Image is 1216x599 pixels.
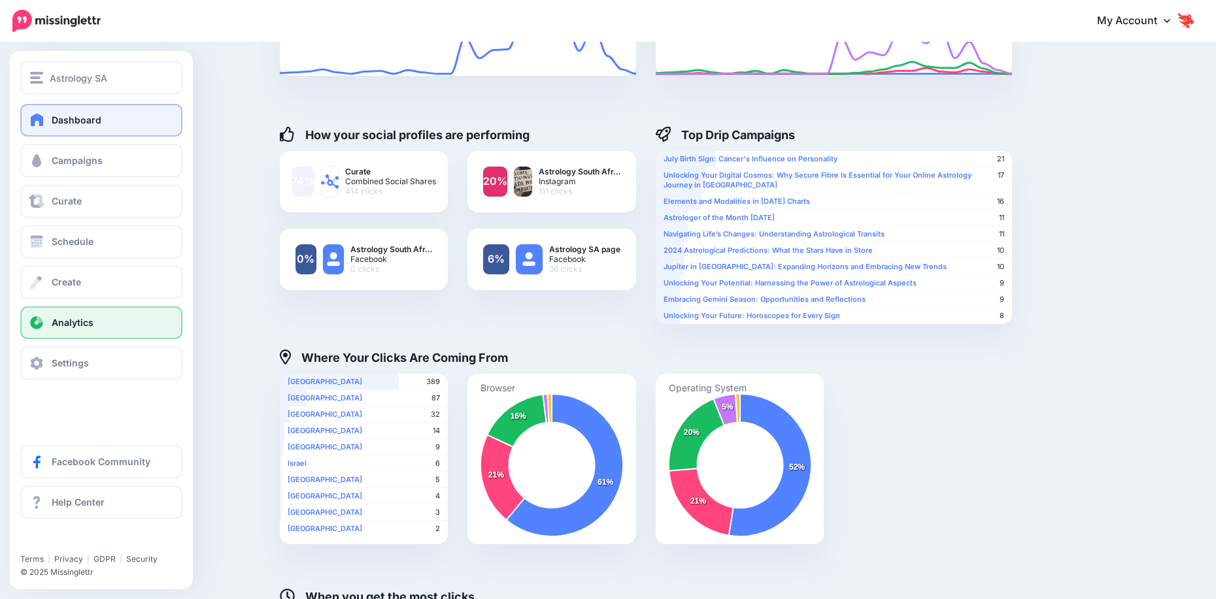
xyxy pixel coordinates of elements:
span: 2 [435,524,440,534]
span: 9 [1000,295,1004,304]
a: Help Center [20,486,182,519]
b: Embracing Gemini Season: Opportunities and Reflections [664,295,866,304]
a: 6% [483,244,509,274]
a: Security [126,554,158,564]
span: 389 [426,377,440,387]
span: Settings [52,357,89,368]
span: 6 [435,459,440,468]
span: 87 [431,393,440,403]
span: 32 [431,410,440,419]
b: Elements and Modalities in [DATE] Charts [664,197,810,206]
b: [GEOGRAPHIC_DATA] [288,410,362,419]
span: 16 [997,197,1004,206]
a: Terms [20,554,44,564]
span: Curate [52,195,82,206]
span: Help Center [52,496,105,508]
b: Astrologer of the Month [DATE] [664,213,775,222]
span: Dashboard [52,114,101,125]
span: Facebook [350,254,432,264]
b: July Birth Sign: Cancer's Influence on Personality [664,154,837,163]
b: [GEOGRAPHIC_DATA] [288,377,362,386]
span: 8 [1000,311,1004,321]
span: Campaigns [52,155,103,166]
b: 2024 Astrological Predictions: What the Stars Have in Store [664,246,873,255]
span: Instagram [539,176,620,186]
a: Analytics [20,306,182,339]
span: 9 [1000,278,1004,288]
span: 0 clicks [350,264,432,274]
img: user_default_image.png [323,244,344,274]
span: Facebook [549,254,620,264]
span: 3 [435,508,440,517]
span: 111 clicks [539,186,620,196]
button: Astrology SA [20,61,182,94]
a: Curate [20,185,182,218]
b: Unlocking Your Future: Horoscopes for Every Sign [664,311,840,320]
b: [GEOGRAPHIC_DATA] [288,442,362,451]
span: 21 [997,154,1004,164]
span: Create [52,276,81,287]
li: © 2025 Missinglettr [20,566,190,579]
b: [GEOGRAPHIC_DATA] [288,508,362,517]
a: 20% [483,167,507,197]
span: 9 [435,442,440,452]
a: Create [20,266,182,299]
span: Combined Social Shares [345,176,436,186]
h4: How your social profiles are performing [280,127,530,142]
b: Unlocking Your Digital Cosmos: Why Secure Fibre Is Essential for Your Online Astrology Journey in... [664,170,971,189]
span: Schedule [52,236,93,247]
span: | [87,554,90,564]
span: 414 clicks [345,186,436,196]
span: | [120,554,122,564]
b: Astrology South Afr… [539,167,620,176]
b: [GEOGRAPHIC_DATA] [288,393,362,402]
b: [GEOGRAPHIC_DATA] [288,491,362,500]
b: Jupiter in [GEOGRAPHIC_DATA]: Expanding Horizons and Embracing New Trends [664,262,947,271]
b: Israel [288,459,307,468]
a: 74% [292,167,314,197]
a: Settings [20,347,182,380]
span: 4 [435,491,440,501]
a: GDPR [93,554,116,564]
b: Astrology South Afr… [350,244,432,254]
img: Missinglettr [12,10,101,32]
a: Privacy [54,554,83,564]
h4: Where Your Clicks Are Coming From [280,349,509,365]
span: 11 [999,213,1004,223]
text: Operating System [669,381,747,393]
span: | [48,554,50,564]
b: [GEOGRAPHIC_DATA] [288,426,362,435]
text: Browser [481,381,515,393]
b: [GEOGRAPHIC_DATA] [288,524,362,533]
span: 10 [997,246,1004,255]
span: 14 [433,426,440,436]
h4: Top Drip Campaigns [656,127,796,142]
b: Navigating Life’s Changes: Understanding Astrological Transits [664,229,885,238]
b: Curate [345,167,436,176]
a: Dashboard [20,104,182,137]
a: 0% [296,244,316,274]
span: 11 [999,229,1004,239]
a: My Account [1084,5,1196,37]
a: Campaigns [20,144,182,177]
a: Facebook Community [20,445,182,478]
span: Facebook Community [52,456,150,467]
span: 10 [997,262,1004,272]
span: 36 clicks [549,264,620,274]
b: Unlocking Your Potential: Harnessing the Power of Astrological Aspects [664,278,917,287]
iframe: Twitter Follow Button [20,535,120,548]
span: Analytics [52,317,93,328]
span: Astrology SA [50,71,107,86]
a: Schedule [20,225,182,258]
img: menu.png [30,72,43,84]
b: Astrology SA page [549,244,620,254]
span: 17 [998,170,1004,180]
img: .png-82458 [514,167,532,197]
img: user_default_image.png [516,244,542,274]
span: 5 [435,475,440,485]
b: [GEOGRAPHIC_DATA] [288,475,362,484]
